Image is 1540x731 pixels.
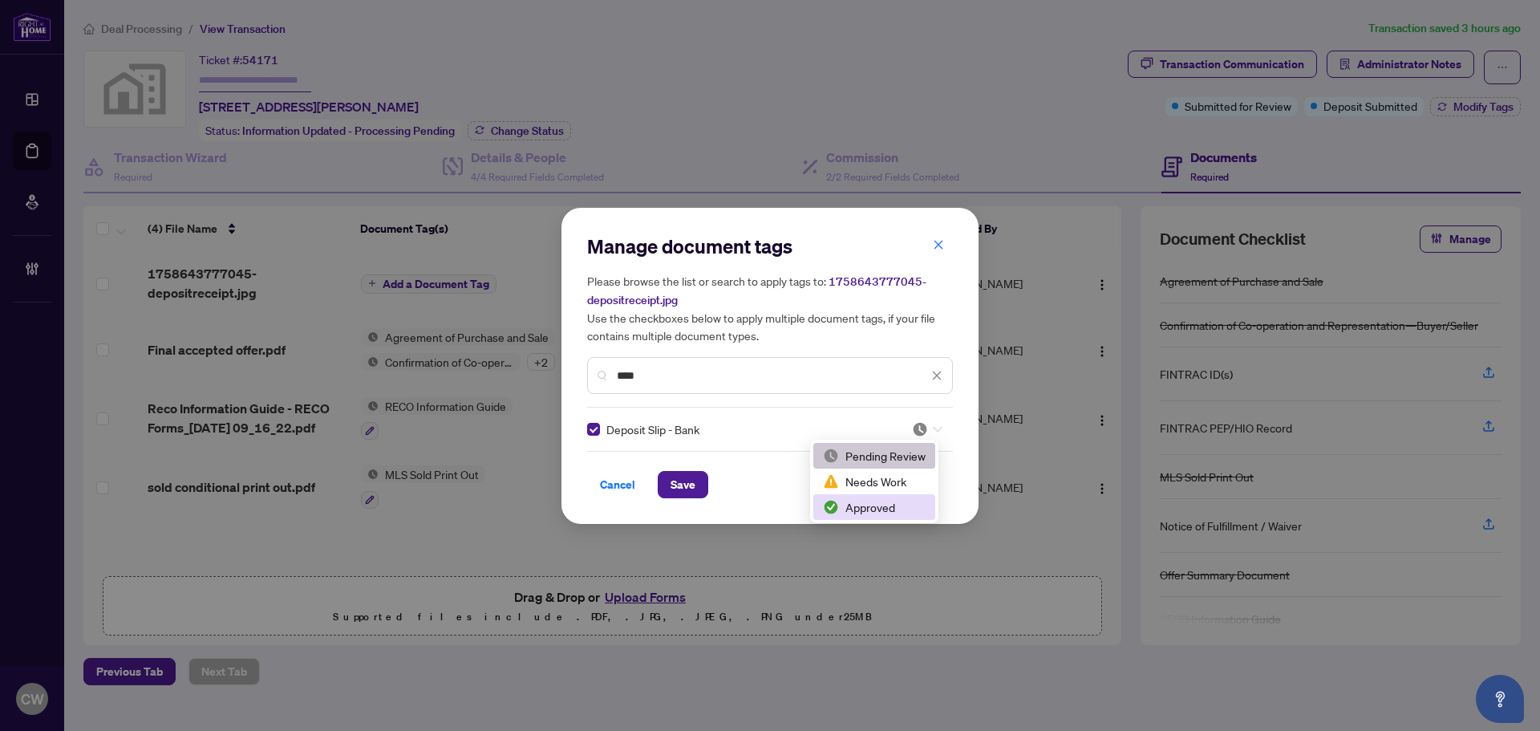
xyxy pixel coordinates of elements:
[606,420,699,438] span: Deposit Slip - Bank
[587,234,953,259] h2: Manage document tags
[823,448,839,464] img: status
[912,421,928,437] img: status
[587,272,953,344] h5: Please browse the list or search to apply tags to: Use the checkboxes below to apply multiple doc...
[823,499,839,515] img: status
[823,473,926,490] div: Needs Work
[813,469,935,494] div: Needs Work
[931,370,942,381] span: close
[587,471,648,498] button: Cancel
[658,471,708,498] button: Save
[671,472,695,497] span: Save
[912,421,942,437] span: Pending Review
[823,447,926,465] div: Pending Review
[933,239,944,250] span: close
[600,472,635,497] span: Cancel
[823,498,926,516] div: Approved
[1476,675,1524,723] button: Open asap
[813,443,935,469] div: Pending Review
[813,494,935,520] div: Approved
[587,274,926,307] span: 1758643777045-depositreceipt.jpg
[823,473,839,489] img: status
